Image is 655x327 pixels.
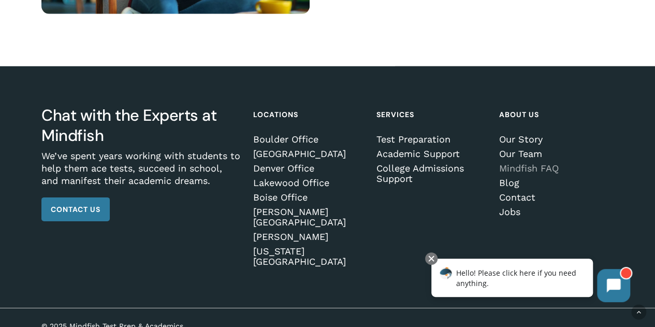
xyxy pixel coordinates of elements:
[376,105,487,124] h4: Services
[376,134,487,145] a: Test Preparation
[253,246,365,267] a: [US_STATE][GEOGRAPHIC_DATA]
[253,192,365,203] a: Boise Office
[499,192,610,203] a: Contact
[499,178,610,188] a: Blog
[499,149,610,159] a: Our Team
[253,105,365,124] h4: Locations
[420,250,641,312] iframe: Chatbot
[41,105,242,146] h3: Chat with the Experts at Mindfish
[499,105,610,124] h4: About Us
[253,232,365,242] a: [PERSON_NAME]
[51,204,100,215] span: Contact Us
[41,197,110,221] a: Contact Us
[499,163,610,174] a: Mindfish FAQ
[253,134,365,145] a: Boulder Office
[376,163,487,184] a: College Admissions Support
[253,178,365,188] a: Lakewood Office
[499,207,610,217] a: Jobs
[253,207,365,228] a: [PERSON_NAME][GEOGRAPHIC_DATA]
[499,134,610,145] a: Our Story
[41,150,242,197] p: We’ve spent years working with students to help them ace tests, succeed in school, and manifest t...
[253,149,365,159] a: [GEOGRAPHIC_DATA]
[253,163,365,174] a: Denver Office
[376,149,487,159] a: Academic Support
